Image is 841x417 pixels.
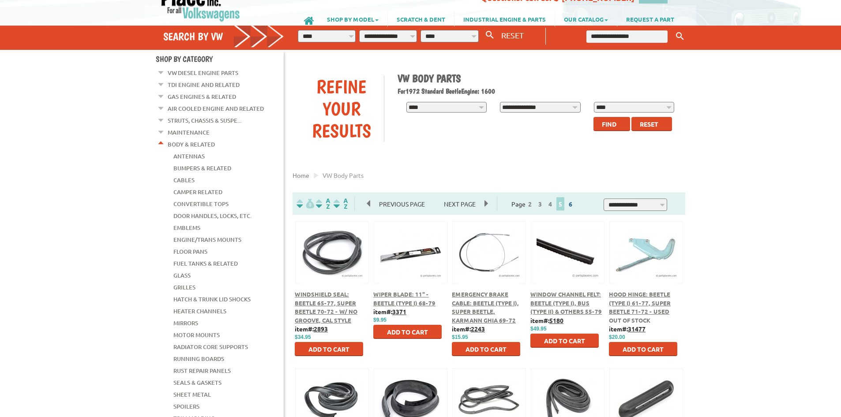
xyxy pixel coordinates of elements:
a: Fuel Tanks & Related [173,258,238,269]
a: Wiper Blade: 11" - Beetle (Type I) 68-79 [373,290,436,307]
span: Out of stock [609,316,650,324]
h2: 1972 Standard Beetle [398,87,679,95]
a: TDI Engine and Related [168,79,240,90]
a: Hood Hinge: Beetle (Type I) 61-77, Super Beetle 71-72 - Used [609,290,671,315]
a: Body & Related [168,139,215,150]
a: Next Page [435,200,484,208]
a: Maintenance [168,127,210,138]
a: Struts, Chassis & Suspe... [168,115,241,126]
button: Reset [631,117,672,131]
span: RESET [501,30,524,40]
h1: VW Body Parts [398,72,679,85]
a: Rust Repair Panels [173,365,231,376]
a: VW Diesel Engine Parts [168,67,238,79]
a: Antennas [173,150,205,162]
a: SCRATCH & DENT [388,11,454,26]
b: item#: [295,325,328,333]
u: 2893 [314,325,328,333]
button: Search By VW... [482,29,497,41]
span: Find [602,120,616,128]
span: Add to Cart [544,337,585,345]
span: Add to Cart [308,345,349,353]
a: Glass [173,270,191,281]
div: Refine Your Results [299,75,384,142]
a: Hatch & Trunk Lid Shocks [173,293,251,305]
span: Previous Page [370,197,434,210]
span: $9.95 [373,317,387,323]
img: filterpricelow.svg [297,199,314,209]
a: SHOP BY MODEL [318,11,387,26]
a: Sheet Metal [173,389,211,400]
span: Add to Cart [387,328,428,336]
a: Window Channel Felt: Beetle (Type I), Bus (Type II) & Others 55-79 [530,290,602,315]
span: $15.95 [452,334,468,340]
span: Add to Cart [466,345,507,353]
u: 5180 [549,316,563,324]
span: $20.00 [609,334,625,340]
a: Camper Related [173,186,222,198]
a: Bumpers & Related [173,162,231,174]
a: 3 [536,200,544,208]
img: Sort by Headline [314,199,332,209]
a: Running Boards [173,353,224,364]
a: Radiator Core Supports [173,341,248,353]
a: 6 [567,200,574,208]
a: 4 [546,200,554,208]
a: Door Handles, Locks, Etc. [173,210,252,222]
a: OUR CATALOG [555,11,617,26]
span: Engine: 1600 [461,87,495,95]
a: Floor Pans [173,246,207,257]
a: Mirrors [173,317,198,329]
a: Convertible Tops [173,198,229,210]
button: Keyword Search [673,29,687,44]
a: Cables [173,174,195,186]
u: 3371 [392,308,406,316]
a: Spoilers [173,401,199,412]
a: Previous Page [367,200,435,208]
span: $34.95 [295,334,311,340]
b: item#: [530,316,563,324]
b: item#: [452,325,485,333]
button: RESET [498,29,527,41]
h4: Search by VW [163,30,284,43]
h4: Shop By Category [156,54,284,64]
b: item#: [609,325,646,333]
u: 2243 [471,325,485,333]
button: Add to Cart [452,342,520,356]
div: Page [497,196,589,211]
a: Grilles [173,282,195,293]
button: Add to Cart [609,342,677,356]
span: $49.95 [530,326,547,332]
a: Engine/Trans Mounts [173,234,241,245]
b: item#: [373,308,406,316]
a: REQUEST A PART [617,11,683,26]
img: Sort by Sales Rank [332,199,349,209]
a: Windshield Seal: Beetle 65-77, Super Beetle 70-72 - w/ No Groove, Cal Style [295,290,357,324]
a: INDUSTRIAL ENGINE & PARTS [454,11,555,26]
span: Next Page [435,197,484,210]
a: Heater Channels [173,305,226,317]
button: Add to Cart [373,325,442,339]
span: 5 [556,197,564,210]
a: Home [293,171,309,179]
span: Add to Cart [623,345,664,353]
a: Air Cooled Engine and Related [168,103,264,114]
a: Emergency Brake Cable: Beetle (Type I), Super Beetle, Karmann Ghia 69-72 [452,290,519,324]
u: 31477 [628,325,646,333]
button: Add to Cart [295,342,363,356]
a: Seals & Gaskets [173,377,222,388]
span: Reset [640,120,658,128]
button: Find [593,117,630,131]
a: Emblems [173,222,200,233]
a: 2 [526,200,534,208]
a: Motor Mounts [173,329,220,341]
span: For [398,87,405,95]
a: Gas Engines & Related [168,91,236,102]
button: Add to Cart [530,334,599,348]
